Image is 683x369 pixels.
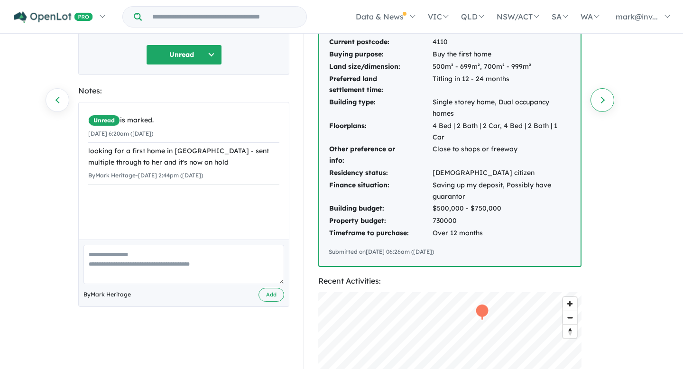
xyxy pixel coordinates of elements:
[146,45,222,65] button: Unread
[88,172,203,179] small: By Mark Heritage - [DATE] 2:44pm ([DATE])
[432,179,571,203] td: Saving up my deposit, Possibly have guarantor
[329,179,432,203] td: Finance situation:
[432,203,571,215] td: $500,000 - $750,000
[83,290,131,299] span: By Mark Heritage
[432,215,571,227] td: 730000
[329,203,432,215] td: Building budget:
[88,115,279,126] div: is marked.
[432,167,571,179] td: [DEMOGRAPHIC_DATA] citizen
[144,7,305,27] input: Try estate name, suburb, builder or developer
[329,36,432,48] td: Current postcode:
[88,130,153,137] small: [DATE] 6:20am ([DATE])
[329,48,432,61] td: Buying purpose:
[432,48,571,61] td: Buy the first home
[432,73,571,97] td: Titling in 12 - 24 months
[329,227,432,240] td: Timeframe to purchase:
[432,36,571,48] td: 4110
[329,215,432,227] td: Property budget:
[432,96,571,120] td: Single storey home, Dual occupancy homes
[258,288,284,302] button: Add
[475,303,489,321] div: Map marker
[88,146,279,168] div: looking for a first home in [GEOGRAPHIC_DATA] - sent multiple through to her and it's now on hold
[14,11,93,23] img: Openlot PRO Logo White
[563,324,577,338] button: Reset bearing to north
[329,167,432,179] td: Residency status:
[563,297,577,311] button: Zoom in
[329,120,432,144] td: Floorplans:
[563,311,577,324] button: Zoom out
[432,120,571,144] td: 4 Bed | 2 Bath | 2 Car, 4 Bed | 2 Bath | 1 Car
[88,115,120,126] span: Unread
[329,247,571,257] div: Submitted on [DATE] 06:26am ([DATE])
[78,84,289,97] div: Notes:
[616,12,658,21] span: mark@inv...
[432,61,571,73] td: 500m² - 699m², 700m² - 999m²
[318,275,581,287] div: Recent Activities:
[432,143,571,167] td: Close to shops or freeway
[329,73,432,97] td: Preferred land settlement time:
[329,96,432,120] td: Building type:
[432,227,571,240] td: Over 12 months
[329,61,432,73] td: Land size/dimension:
[329,143,432,167] td: Other preference or info:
